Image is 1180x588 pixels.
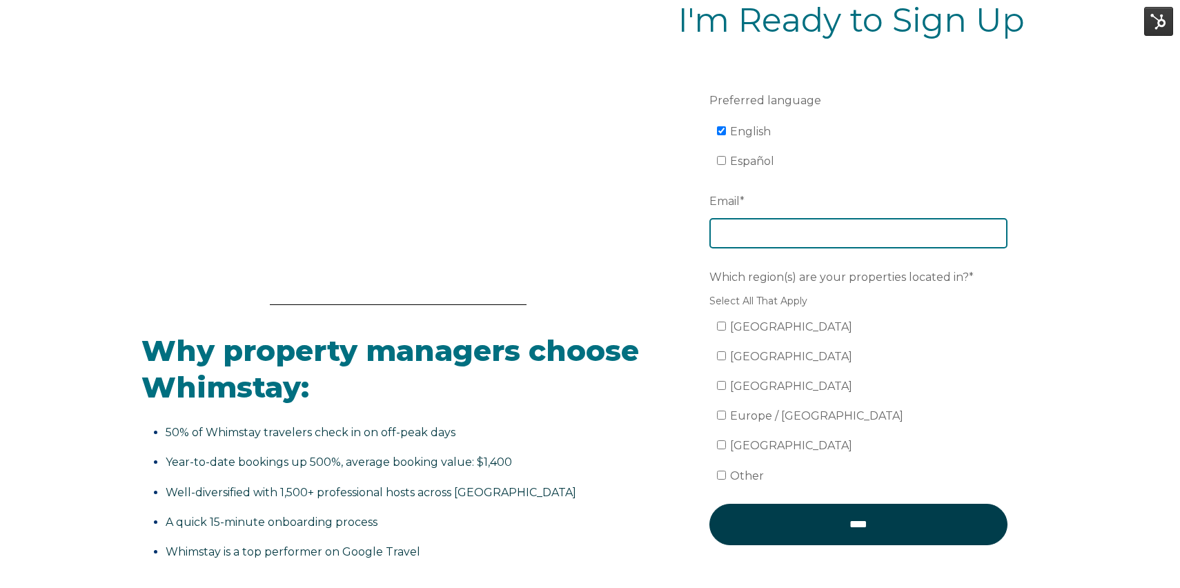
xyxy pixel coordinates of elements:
[717,381,726,390] input: [GEOGRAPHIC_DATA]
[709,190,740,212] span: Email
[166,545,420,558] span: Whimstay is a top performer on Google Travel
[730,409,903,422] span: Europe / [GEOGRAPHIC_DATA]
[730,350,852,363] span: [GEOGRAPHIC_DATA]
[717,471,726,480] input: Other
[717,126,726,135] input: English
[717,440,726,449] input: [GEOGRAPHIC_DATA]
[730,320,852,333] span: [GEOGRAPHIC_DATA]
[166,455,512,469] span: Year-to-date bookings up 500%, average booking value: $1,400
[730,469,764,482] span: Other
[717,411,726,420] input: Europe / [GEOGRAPHIC_DATA]
[709,294,1007,308] legend: Select All That Apply
[730,439,852,452] span: [GEOGRAPHIC_DATA]
[717,351,726,360] input: [GEOGRAPHIC_DATA]
[1144,7,1173,36] img: HubSpot Tools Menu Toggle
[141,333,639,405] span: Why property managers choose Whimstay:
[717,156,726,165] input: Español
[709,90,821,111] span: Preferred language
[730,380,852,393] span: [GEOGRAPHIC_DATA]
[709,266,974,288] span: Which region(s) are your properties located in?*
[730,125,771,138] span: English
[166,486,576,499] span: Well-diversified with 1,500+ professional hosts across [GEOGRAPHIC_DATA]
[717,322,726,331] input: [GEOGRAPHIC_DATA]
[166,516,377,529] span: A quick 15-minute onboarding process
[730,155,774,168] span: Español
[166,426,455,439] span: 50% of Whimstay travelers check in on off-peak days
